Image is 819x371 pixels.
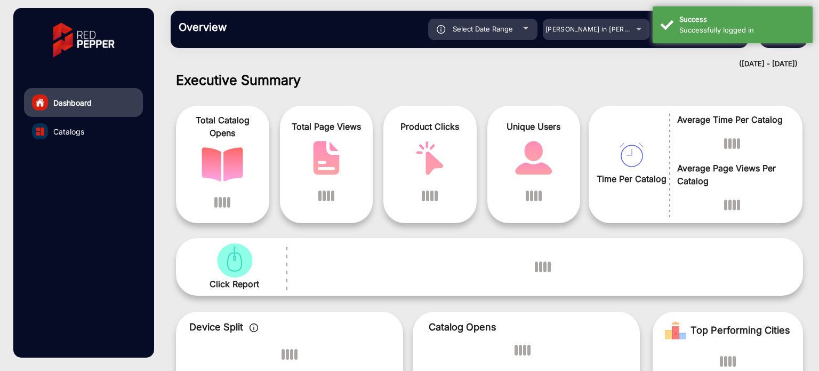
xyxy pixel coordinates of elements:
[202,147,243,181] img: catalog
[160,59,798,69] div: ([DATE] - [DATE])
[250,323,259,332] img: icon
[665,320,686,341] img: Rank image
[45,13,122,67] img: vmg-logo
[189,321,243,333] span: Device Split
[453,25,513,33] span: Select Date Range
[437,25,446,34] img: icon
[179,21,328,34] h3: Overview
[545,25,663,33] span: [PERSON_NAME] in [PERSON_NAME]
[210,278,259,290] span: Click Report
[36,128,44,136] img: catalog
[288,120,365,133] span: Total Page Views
[24,117,143,146] a: Catalogs
[409,141,451,175] img: catalog
[679,14,805,25] div: Success
[677,113,786,126] span: Average Time Per Catalog
[690,320,790,341] span: Top Performing Cities
[620,143,644,167] img: catalog
[53,97,92,108] span: Dashboard
[176,72,803,88] h1: Executive Summary
[24,88,143,117] a: Dashboard
[679,25,805,36] div: Successfully logged in
[495,120,573,133] span: Unique Users
[306,141,347,175] img: catalog
[53,126,84,137] span: Catalogs
[214,243,255,278] img: catalog
[35,98,45,107] img: home
[513,141,555,175] img: catalog
[429,320,624,334] p: Catalog Opens
[391,120,469,133] span: Product Clicks
[184,114,261,139] span: Total Catalog Opens
[677,162,786,187] span: Average Page Views Per Catalog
